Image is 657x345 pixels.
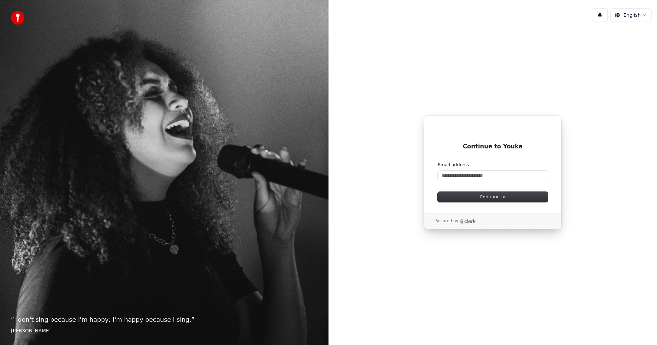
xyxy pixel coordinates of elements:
a: Clerk logo [460,219,476,224]
button: Continue [438,192,548,202]
img: youka [11,11,25,25]
p: “ I don't sing because I'm happy; I'm happy because I sing. ” [11,315,318,324]
h1: Continue to Youka [438,143,548,151]
label: Email address [438,162,469,168]
span: Continue [480,194,506,200]
footer: [PERSON_NAME] [11,327,318,334]
p: Secured by [435,218,458,224]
